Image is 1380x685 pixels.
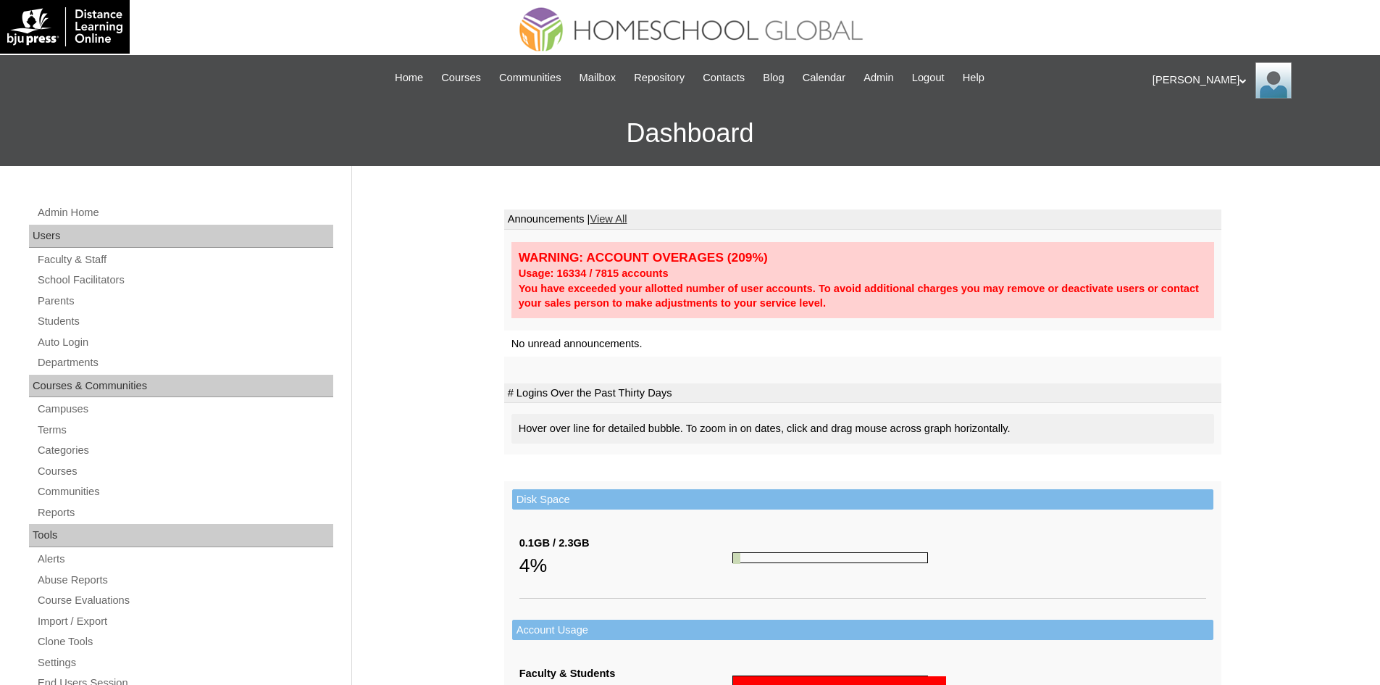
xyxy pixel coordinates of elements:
a: Import / Export [36,613,333,631]
a: Home [388,70,430,86]
a: Parents [36,292,333,310]
span: Courses [441,70,481,86]
div: Tools [29,524,333,547]
a: Clone Tools [36,633,333,651]
td: Announcements | [504,209,1221,230]
div: 0.1GB / 2.3GB [519,536,732,551]
a: Departments [36,354,333,372]
span: Calendar [803,70,845,86]
a: Course Evaluations [36,591,333,610]
div: [PERSON_NAME] [1153,62,1366,99]
a: Communities [36,483,333,501]
a: Alerts [36,550,333,568]
a: Students [36,312,333,331]
a: Contacts [695,70,752,86]
div: Hover over line for detailed bubble. To zoom in on dates, click and drag mouse across graph horiz... [511,414,1214,444]
a: Mailbox [572,70,624,86]
div: You have exceeded your allotted number of user accounts. To avoid additional charges you may remo... [519,281,1207,311]
a: Courses [36,462,333,481]
span: Help [963,70,984,86]
td: # Logins Over the Past Thirty Days [504,383,1221,404]
a: Abuse Reports [36,571,333,589]
div: Users [29,225,333,248]
a: Admin [856,70,901,86]
h3: Dashboard [7,101,1373,166]
div: Faculty & Students [519,666,732,681]
span: Home [395,70,423,86]
span: Mailbox [580,70,616,86]
a: Campuses [36,400,333,418]
a: Terms [36,421,333,439]
strong: Usage: 16334 / 7815 accounts [519,267,669,279]
a: Courses [434,70,488,86]
a: Auto Login [36,333,333,352]
span: Logout [912,70,945,86]
a: Repository [627,70,692,86]
a: Help [955,70,992,86]
a: View All [590,213,627,225]
a: Categories [36,441,333,460]
span: Blog [763,70,784,86]
span: Communities [499,70,561,86]
a: Communities [492,70,569,86]
a: Blog [756,70,791,86]
img: logo-white.png [7,7,122,46]
span: Contacts [703,70,745,86]
td: No unread announcements. [504,331,1221,357]
a: Calendar [795,70,853,86]
td: Disk Space [512,489,1213,510]
span: Repository [634,70,685,86]
a: School Facilitators [36,271,333,289]
td: Account Usage [512,620,1213,641]
div: WARNING: ACCOUNT OVERAGES (209%) [519,249,1207,266]
a: Faculty & Staff [36,251,333,269]
img: Ariane Ebuen [1255,62,1292,99]
a: Logout [905,70,952,86]
a: Reports [36,504,333,522]
span: Admin [863,70,894,86]
div: Courses & Communities [29,375,333,398]
a: Admin Home [36,204,333,222]
div: 4% [519,551,732,580]
a: Settings [36,654,333,672]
